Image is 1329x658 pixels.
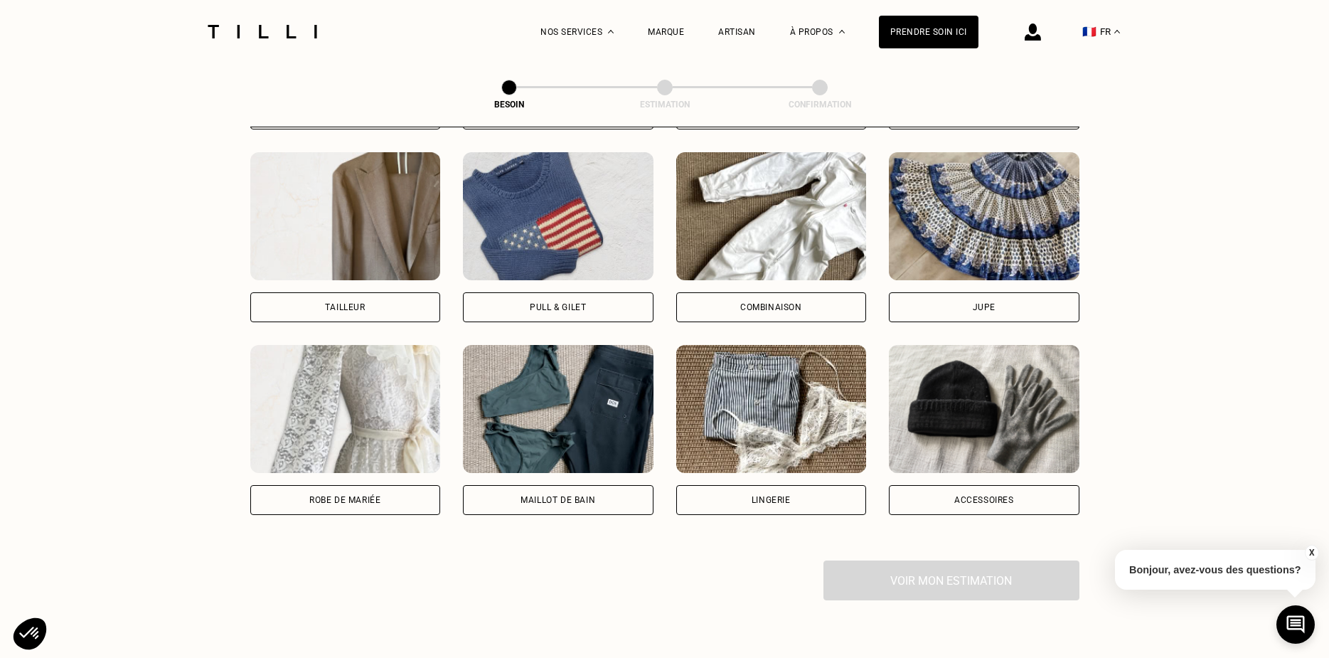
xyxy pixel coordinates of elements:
a: Artisan [718,27,756,37]
button: X [1304,545,1318,561]
div: Robe de mariée [309,496,380,504]
img: Tilli retouche votre Tailleur [250,152,441,280]
a: Prendre soin ici [879,16,978,48]
p: Bonjour, avez-vous des questions? [1115,550,1315,590]
img: Tilli retouche votre Robe de mariée [250,345,441,473]
img: Menu déroulant [608,30,614,33]
div: Tailleur [325,303,365,312]
img: Logo du service de couturière Tilli [203,25,322,38]
img: Tilli retouche votre Jupe [889,152,1079,280]
div: Pull & gilet [530,303,586,312]
div: Estimation [594,100,736,110]
div: Accessoires [954,496,1014,504]
img: Tilli retouche votre Combinaison [676,152,867,280]
div: Lingerie [752,496,791,504]
img: Tilli retouche votre Pull & gilet [463,152,653,280]
img: Tilli retouche votre Maillot de bain [463,345,653,473]
img: Menu déroulant à propos [839,30,845,33]
img: Tilli retouche votre Lingerie [676,345,867,473]
div: Confirmation [749,100,891,110]
span: 🇫🇷 [1082,25,1096,38]
img: Tilli retouche votre Accessoires [889,345,1079,473]
img: icône connexion [1025,23,1041,41]
div: Besoin [438,100,580,110]
div: Maillot de bain [521,496,595,504]
img: menu déroulant [1114,30,1120,33]
div: Jupe [973,303,996,312]
a: Marque [648,27,684,37]
div: Combinaison [740,303,802,312]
